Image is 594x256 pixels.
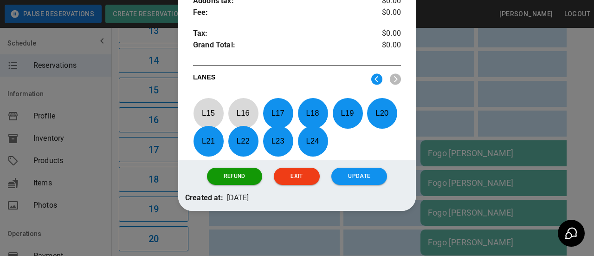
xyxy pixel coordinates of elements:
[193,39,366,53] p: Grand Total :
[331,168,387,185] button: Update
[366,28,401,39] p: $0.00
[207,168,262,185] button: Refund
[228,102,258,124] p: L 16
[185,192,223,204] p: Created at:
[228,130,258,152] p: L 22
[366,39,401,53] p: $0.00
[390,73,401,85] img: right2.png
[193,72,364,85] p: LANES
[366,7,401,19] p: $0.00
[193,130,224,152] p: L 21
[297,130,328,152] p: L 24
[193,28,366,39] p: Tax :
[263,130,293,152] p: L 23
[367,102,397,124] p: L 20
[332,102,363,124] p: L 19
[371,73,382,85] img: left2.png
[227,192,249,204] p: [DATE]
[193,102,224,124] p: L 15
[263,102,293,124] p: L 17
[297,102,328,124] p: L 18
[274,168,319,185] button: Exit
[193,7,366,19] p: Fee :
